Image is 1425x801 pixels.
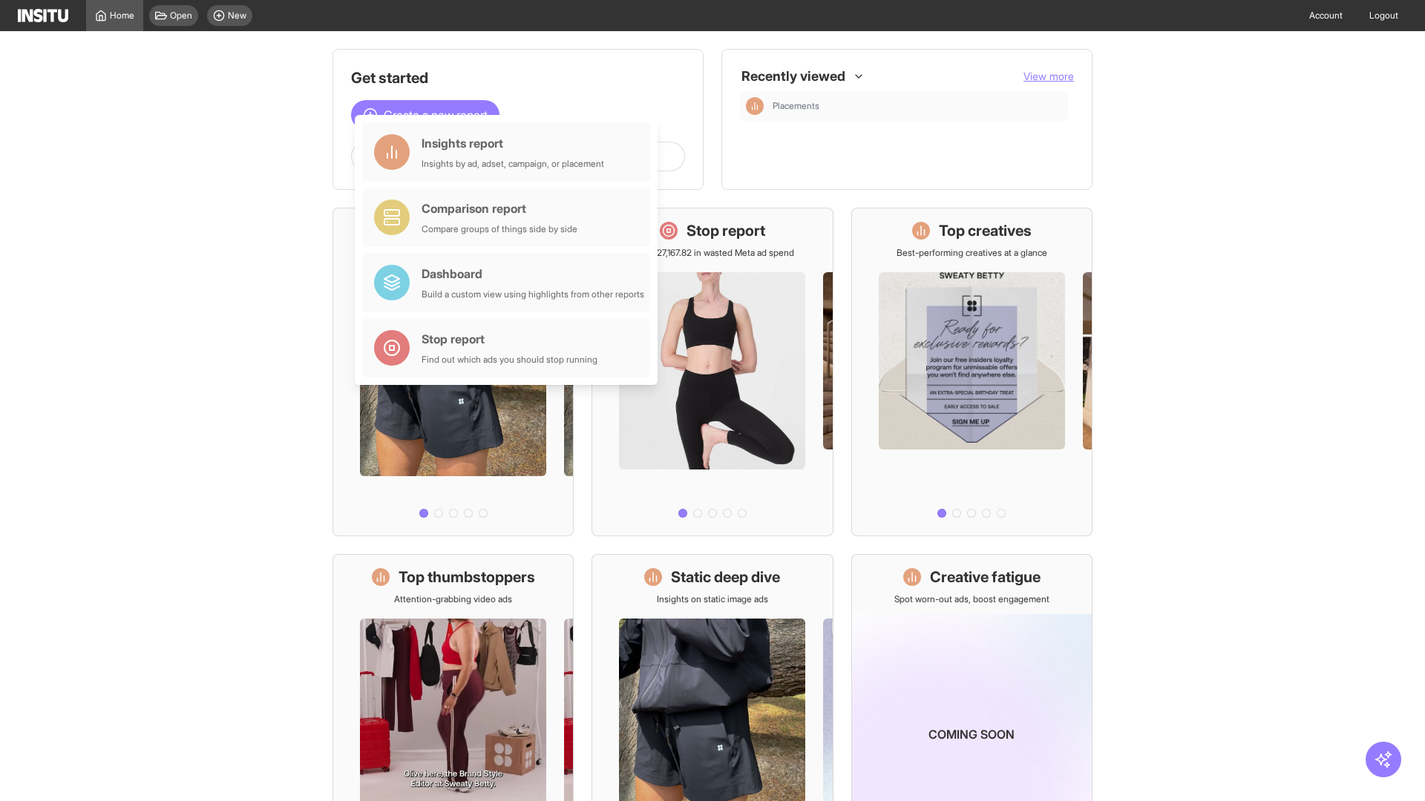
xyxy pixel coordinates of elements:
span: Create a new report [384,106,488,124]
p: Best-performing creatives at a glance [897,247,1047,259]
span: Placements [773,100,1062,112]
span: View more [1023,70,1074,82]
div: Stop report [422,330,597,348]
p: Save £27,167.82 in wasted Meta ad spend [630,247,794,259]
div: Insights [746,97,764,115]
h1: Stop report [687,220,765,241]
div: Insights by ad, adset, campaign, or placement [422,158,604,170]
a: Top creativesBest-performing creatives at a glance [851,208,1092,536]
button: View more [1023,69,1074,84]
div: Build a custom view using highlights from other reports [422,289,644,300]
span: Open [170,10,192,22]
div: Comparison report [422,200,577,217]
h1: Static deep dive [671,567,780,587]
div: Compare groups of things side by side [422,223,577,235]
h1: Get started [351,67,685,88]
span: New [228,10,246,22]
img: Logo [18,9,68,22]
p: Insights on static image ads [657,593,768,605]
span: Home [110,10,134,22]
h1: Top creatives [939,220,1032,241]
h1: Top thumbstoppers [399,567,535,587]
button: Create a new report [351,100,499,130]
p: Attention-grabbing video ads [394,593,512,605]
a: Stop reportSave £27,167.82 in wasted Meta ad spend [592,208,833,536]
div: Dashboard [422,265,644,283]
div: Insights report [422,134,604,152]
a: What's live nowSee all active ads instantly [332,208,574,536]
span: Placements [773,100,819,112]
div: Find out which ads you should stop running [422,354,597,366]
